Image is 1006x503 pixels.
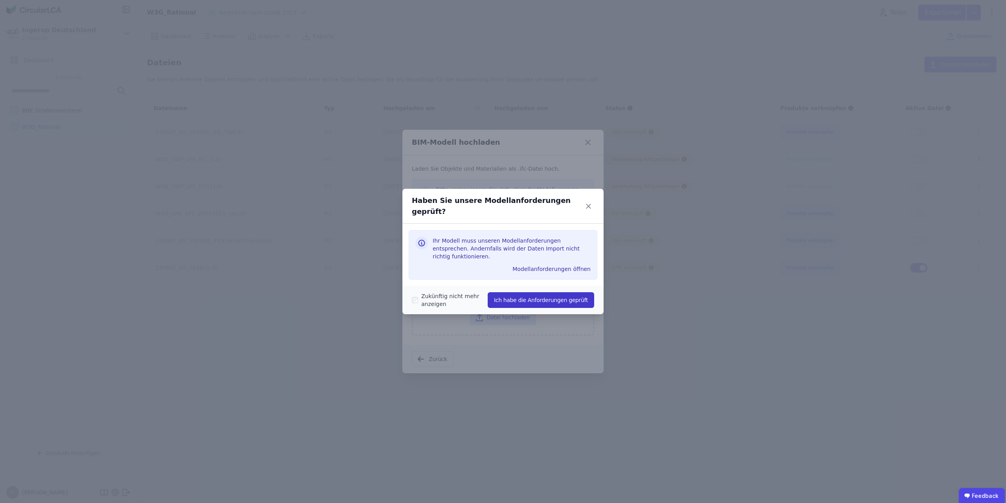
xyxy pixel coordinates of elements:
[509,263,594,275] button: Modellanforderungen öffnen
[418,292,488,308] label: Zukünftig nicht mehr anzeigen
[433,237,591,260] h3: Ihr Modell muss unseren Modellanforderungen entsprechen. Andernfalls wird der Daten Import nicht ...
[412,195,583,217] div: Haben Sie unsere Modellanforderungen geprüft?
[488,292,594,308] button: Ich habe die Anforderungen geprüft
